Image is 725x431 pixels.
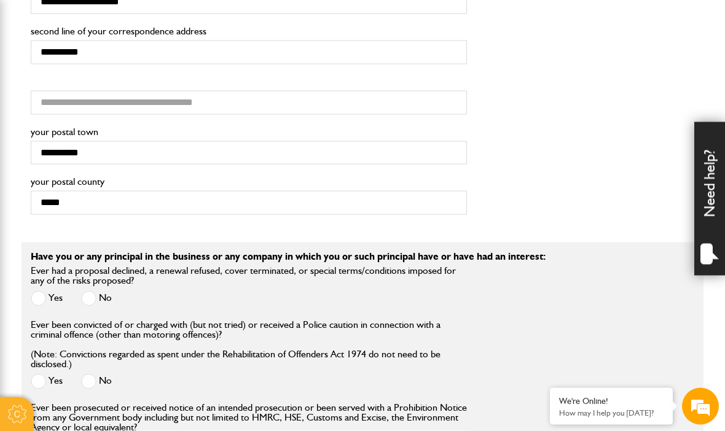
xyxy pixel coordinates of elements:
p: Have you or any principal in the business or any company in which you or such principal have or h... [31,252,694,262]
p: How may I help you today? [559,408,664,417]
label: No [81,291,112,306]
div: Chat with us now [64,69,206,85]
div: Need help? [694,122,725,276]
textarea: Type your message and hit 'Enter' [16,222,224,363]
label: Ever been convicted of or charged with (but not tried) or received a Police caution in connection... [31,320,467,369]
label: your postal county [31,177,467,187]
label: your postal town [31,127,467,137]
label: Yes [31,374,63,389]
input: Enter your last name [16,114,224,141]
input: Enter your phone number [16,186,224,213]
img: d_20077148190_company_1631870298795_20077148190 [21,68,52,85]
label: second line of your correspondence address [31,26,467,36]
div: We're Online! [559,396,664,406]
label: Ever had a proposal declined, a renewal refused, cover terminated, or special terms/conditions im... [31,266,467,285]
em: Start Chat [167,338,223,354]
label: No [81,374,112,389]
input: Enter your email address [16,150,224,177]
label: Yes [31,291,63,306]
div: Minimize live chat window [202,6,231,36]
